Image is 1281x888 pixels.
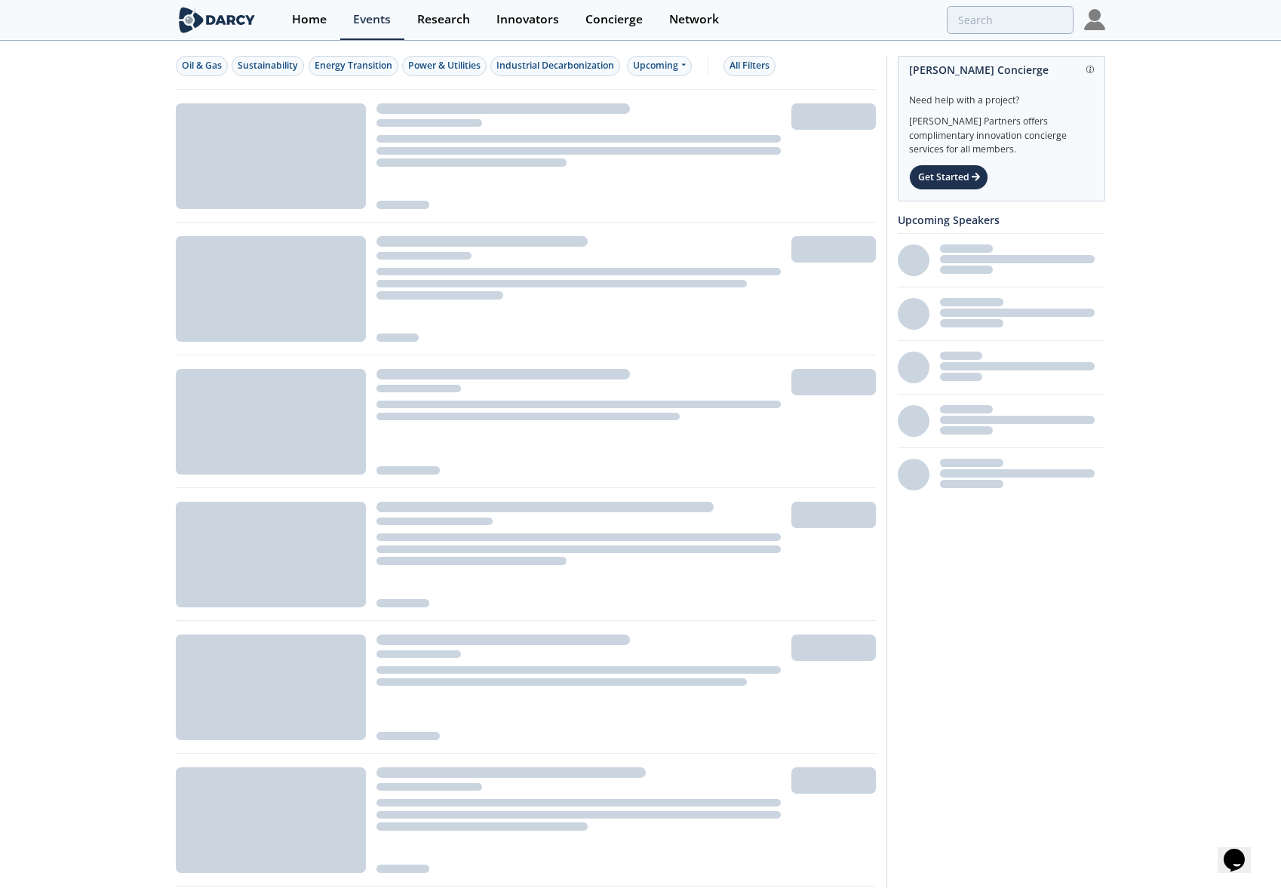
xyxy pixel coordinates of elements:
[417,14,470,26] div: Research
[1218,828,1266,873] iframe: chat widget
[315,59,392,72] div: Energy Transition
[898,207,1105,233] div: Upcoming Speakers
[176,56,228,76] button: Oil & Gas
[909,57,1094,83] div: [PERSON_NAME] Concierge
[947,6,1074,34] input: Advanced Search
[238,59,298,72] div: Sustainability
[232,56,304,76] button: Sustainability
[585,14,643,26] div: Concierge
[490,56,620,76] button: Industrial Decarbonization
[176,7,258,33] img: logo-wide.svg
[408,59,481,72] div: Power & Utilities
[909,164,988,190] div: Get Started
[730,59,770,72] div: All Filters
[909,107,1094,157] div: [PERSON_NAME] Partners offers complimentary innovation concierge services for all members.
[292,14,327,26] div: Home
[723,56,776,76] button: All Filters
[353,14,391,26] div: Events
[496,59,614,72] div: Industrial Decarbonization
[669,14,719,26] div: Network
[909,83,1094,107] div: Need help with a project?
[309,56,398,76] button: Energy Transition
[1086,66,1095,74] img: information.svg
[402,56,487,76] button: Power & Utilities
[496,14,559,26] div: Innovators
[182,59,222,72] div: Oil & Gas
[1084,9,1105,30] img: Profile
[627,56,693,76] div: Upcoming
